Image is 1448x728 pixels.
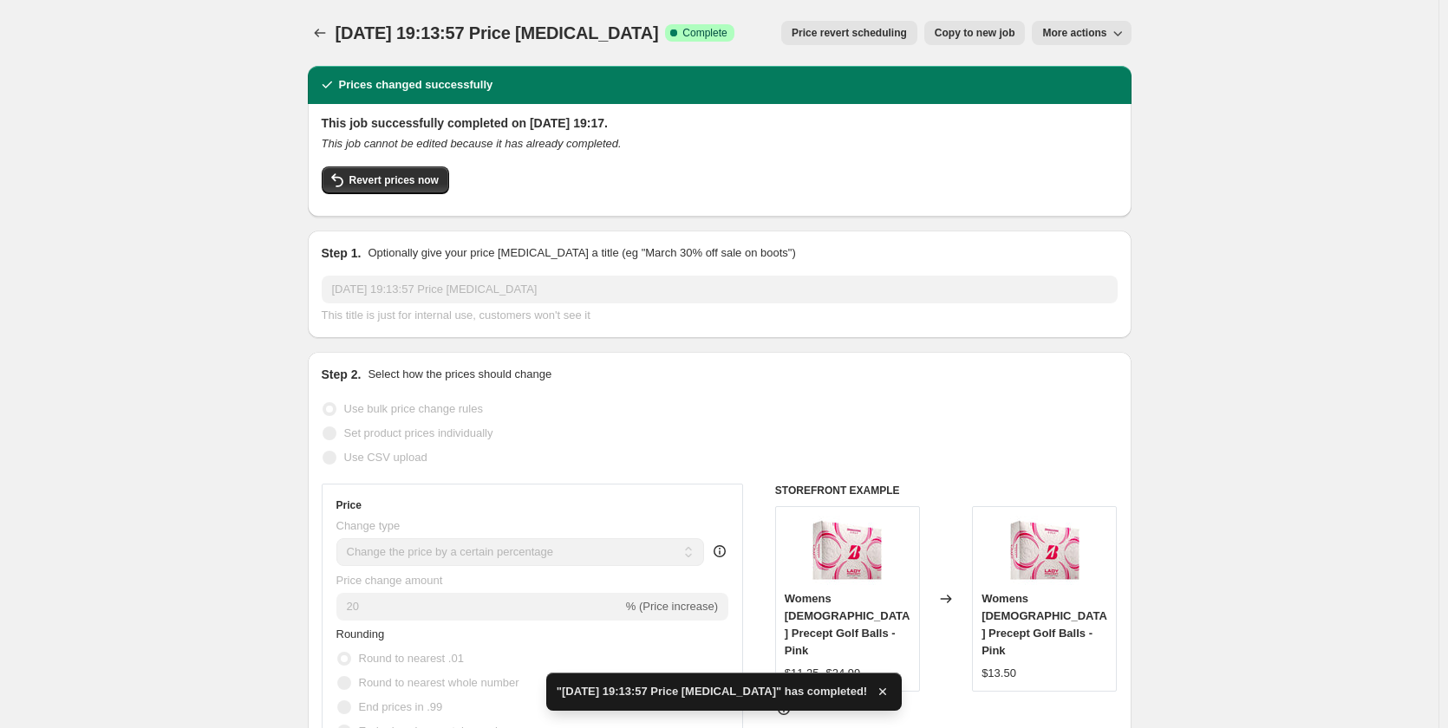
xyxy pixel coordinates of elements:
span: Womens [DEMOGRAPHIC_DATA] Precept Golf Balls - Pink [982,592,1107,657]
h2: This job successfully completed on [DATE] 19:17. [322,114,1118,132]
span: Set product prices individually [344,426,493,439]
p: Select how the prices should change [368,366,551,383]
span: Rounding [336,627,385,640]
span: End prices in .99 [359,700,443,713]
button: Revert prices now [322,166,449,194]
input: 30% off holiday sale [322,276,1118,303]
span: Round to nearest .01 [359,652,464,665]
h6: STOREFRONT EXAMPLE [775,484,1118,497]
span: [DATE] 19:13:57 Price [MEDICAL_DATA] [336,23,659,42]
span: % (Price increase) [626,600,718,613]
button: Price revert scheduling [781,21,917,45]
span: Price revert scheduling [792,26,907,40]
span: Use CSV upload [344,451,427,464]
span: "[DATE] 19:13:57 Price [MEDICAL_DATA]" has completed! [557,683,867,700]
button: More actions [1032,21,1131,45]
h2: Step 1. [322,244,362,262]
div: $13.50 [982,665,1016,682]
span: Revert prices now [349,173,439,187]
i: This job cannot be edited because it has already completed. [322,137,622,150]
span: Change type [336,519,401,532]
span: This title is just for internal use, customers won't see it [322,309,590,322]
span: More actions [1042,26,1106,40]
span: Round to nearest whole number [359,676,519,689]
img: EF7DC623-5150-67BB-D663-BA8D08153AE7_80x.jpg [1010,516,1079,585]
span: Womens [DEMOGRAPHIC_DATA] Precept Golf Balls - Pink [785,592,910,657]
h2: Prices changed successfully [339,76,493,94]
button: Price change jobs [308,21,332,45]
h2: Step 2. [322,366,362,383]
span: Copy to new job [935,26,1015,40]
div: help [711,543,728,560]
button: Copy to new job [924,21,1026,45]
p: Optionally give your price [MEDICAL_DATA] a title (eg "March 30% off sale on boots") [368,244,795,262]
strike: $24.99 [826,665,861,682]
span: Price change amount [336,574,443,587]
img: EF7DC623-5150-67BB-D663-BA8D08153AE7_80x.jpg [812,516,882,585]
h3: Price [336,498,362,512]
span: Use bulk price change rules [344,402,483,415]
input: -15 [336,593,623,621]
span: Complete [682,26,727,40]
div: $11.25 [785,665,819,682]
